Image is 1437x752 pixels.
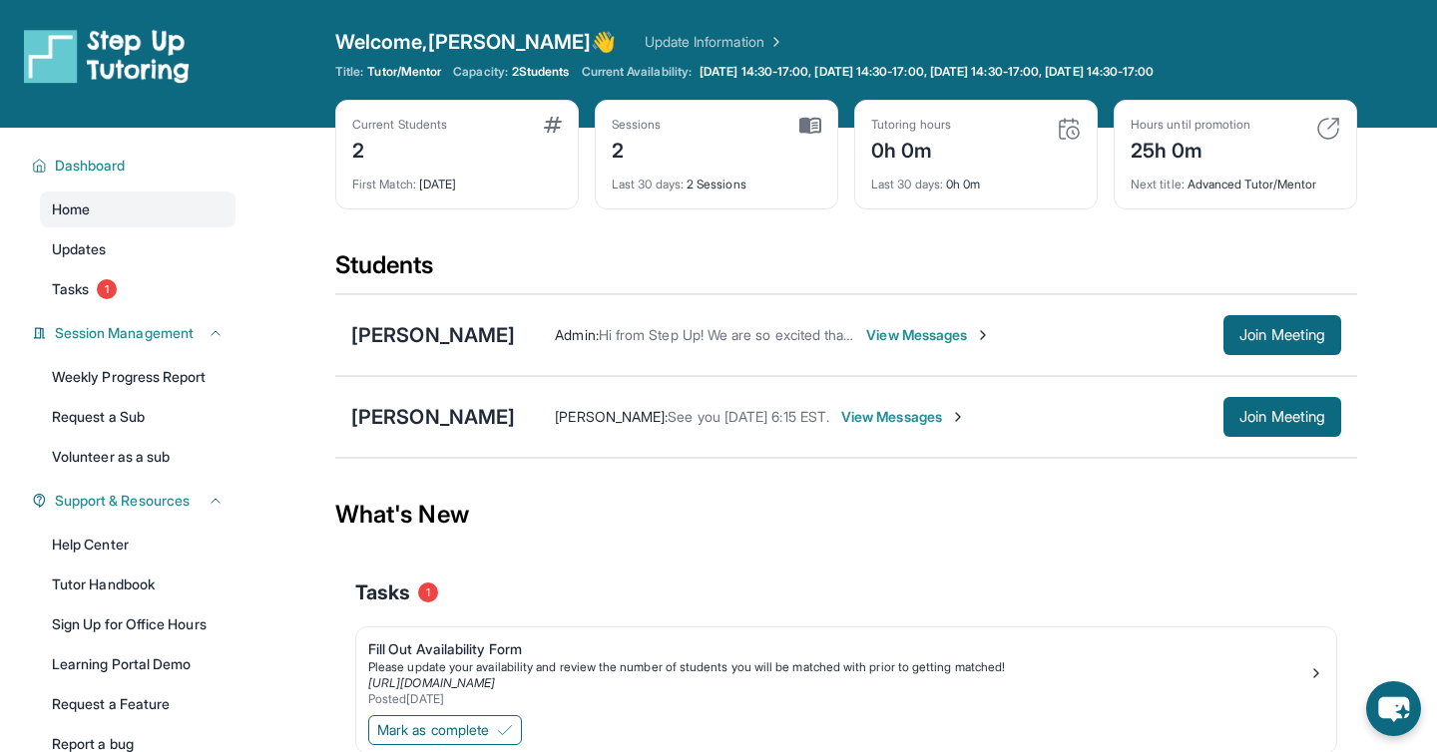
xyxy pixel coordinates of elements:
a: [DATE] 14:30-17:00, [DATE] 14:30-17:00, [DATE] 14:30-17:00, [DATE] 14:30-17:00 [696,64,1158,80]
span: Home [52,199,90,219]
span: Mark as complete [377,720,489,740]
span: Tasks [52,279,89,299]
span: Last 30 days : [612,177,684,191]
button: chat-button [1366,681,1421,736]
div: What's New [335,471,1357,559]
div: Please update your availability and review the number of students you will be matched with prior ... [368,659,1308,675]
div: 2 [352,133,447,165]
img: card [544,117,562,133]
div: Current Students [352,117,447,133]
a: Help Center [40,527,236,563]
button: Session Management [47,323,224,343]
span: Dashboard [55,156,126,176]
a: Update Information [645,32,784,52]
span: 1 [418,582,438,602]
a: Tutor Handbook [40,566,236,602]
div: Advanced Tutor/Mentor [1131,165,1340,192]
span: View Messages [841,407,966,427]
span: First Match : [352,177,416,191]
span: 1 [97,279,117,299]
span: Title: [335,64,363,80]
a: Home [40,191,236,227]
span: Last 30 days : [871,177,943,191]
a: Request a Feature [40,686,236,722]
div: 0h 0m [871,133,951,165]
button: Dashboard [47,156,224,176]
img: card [799,117,821,135]
button: Support & Resources [47,491,224,511]
div: 2 [612,133,662,165]
div: [PERSON_NAME] [351,403,515,431]
img: Chevron-Right [975,327,991,343]
span: Support & Resources [55,491,190,511]
span: Join Meeting [1239,329,1325,341]
div: Posted [DATE] [368,691,1308,707]
img: Chevron Right [764,32,784,52]
a: Volunteer as a sub [40,439,236,475]
span: See you [DATE] 6:15 EST. [668,408,829,425]
a: Learning Portal Demo [40,646,236,682]
img: card [1316,117,1340,141]
img: logo [24,28,190,84]
div: Students [335,249,1357,293]
span: Current Availability: [582,64,692,80]
a: Tasks1 [40,271,236,307]
button: Mark as complete [368,715,522,745]
div: Sessions [612,117,662,133]
img: Chevron-Right [950,409,966,425]
span: [PERSON_NAME] : [555,408,668,425]
span: Capacity: [453,64,508,80]
span: Admin : [555,326,598,343]
button: Join Meeting [1223,315,1341,355]
span: Session Management [55,323,194,343]
span: Next title : [1131,177,1185,191]
img: Mark as complete [497,722,513,738]
div: 2 Sessions [612,165,821,192]
span: Tasks [355,578,410,606]
a: Updates [40,231,236,267]
div: [DATE] [352,165,562,192]
a: Weekly Progress Report [40,359,236,395]
span: Join Meeting [1239,411,1325,423]
a: Fill Out Availability FormPlease update your availability and review the number of students you w... [356,627,1336,711]
img: card [1057,117,1081,141]
div: Hours until promotion [1131,117,1250,133]
span: Updates [52,239,107,259]
div: Fill Out Availability Form [368,639,1308,659]
span: 2 Students [512,64,570,80]
div: 0h 0m [871,165,1081,192]
span: [DATE] 14:30-17:00, [DATE] 14:30-17:00, [DATE] 14:30-17:00, [DATE] 14:30-17:00 [700,64,1154,80]
span: Tutor/Mentor [367,64,441,80]
div: Tutoring hours [871,117,951,133]
div: [PERSON_NAME] [351,321,515,349]
button: Join Meeting [1223,397,1341,437]
a: Request a Sub [40,399,236,435]
div: 25h 0m [1131,133,1250,165]
a: Sign Up for Office Hours [40,606,236,642]
span: Welcome, [PERSON_NAME] 👋 [335,28,617,56]
a: [URL][DOMAIN_NAME] [368,675,495,690]
span: View Messages [866,325,991,345]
